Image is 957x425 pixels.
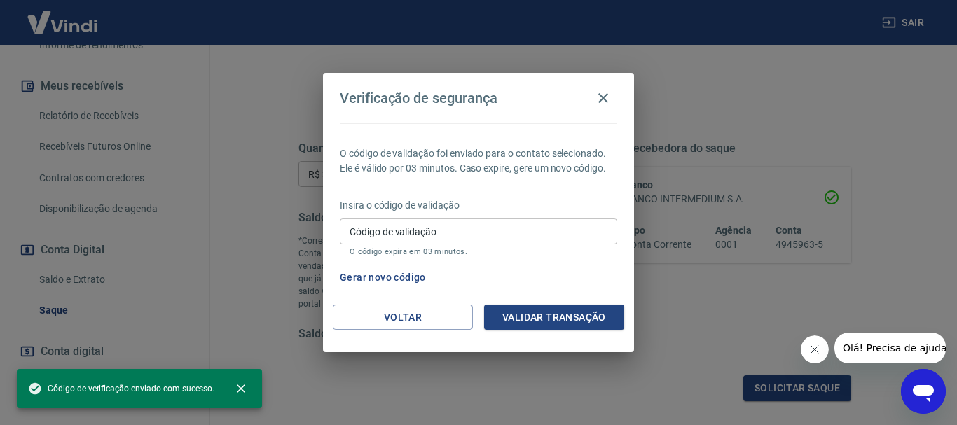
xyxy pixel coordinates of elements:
p: Insira o código de validação [340,198,617,213]
iframe: Mensagem da empresa [834,333,946,363]
iframe: Botão para abrir a janela de mensagens [901,369,946,414]
button: Gerar novo código [334,265,432,291]
iframe: Fechar mensagem [801,335,829,363]
p: O código expira em 03 minutos. [350,247,607,256]
button: Validar transação [484,305,624,330]
button: Voltar [333,305,473,330]
span: Olá! Precisa de ajuda? [8,10,118,21]
span: Código de verificação enviado com sucesso. [28,382,214,396]
h4: Verificação de segurança [340,90,497,106]
button: close [226,373,256,404]
p: O código de validação foi enviado para o contato selecionado. Ele é válido por 03 minutos. Caso e... [340,146,617,176]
